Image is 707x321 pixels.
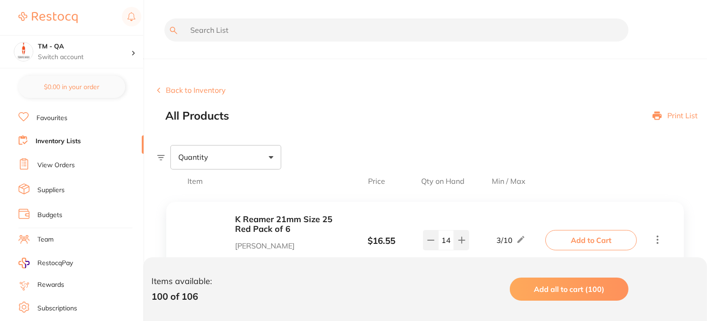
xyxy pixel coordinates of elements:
[471,177,547,185] span: Min / Max
[164,18,628,42] input: Search List
[151,277,212,286] p: Items available:
[157,86,226,94] button: Back to Inventory
[344,236,418,246] div: $ 16.55
[187,177,339,185] span: Item
[14,42,33,61] img: TM - QA
[36,114,67,123] a: Favourites
[37,280,64,290] a: Rewards
[38,42,131,51] h4: TM - QA
[545,230,637,250] button: Add to Cart
[37,259,73,268] span: RestocqPay
[534,285,604,294] span: Add all to cart (100)
[36,137,81,146] a: Inventory Lists
[18,7,78,28] a: Restocq Logo
[37,235,54,244] a: Team
[235,215,344,234] button: K Reamer 21mm Size 25 Red Pack of 6
[178,153,208,161] span: Quantity
[496,235,526,246] div: 3 / 10
[235,242,344,250] p: [PERSON_NAME]
[37,186,65,195] a: Suppliers
[38,53,131,62] p: Switch account
[18,258,30,268] img: RestocqPay
[18,76,125,98] button: $0.00 in your order
[165,109,229,122] h2: All Products
[196,222,220,255] img: MDMyLmpwZw
[37,304,77,313] a: Subscriptions
[510,278,628,301] button: Add all to cart (100)
[414,177,471,185] span: Qty on Hand
[151,291,212,302] p: 100 of 106
[667,111,698,120] p: Print List
[37,161,75,170] a: View Orders
[339,177,415,185] span: Price
[18,12,78,23] img: Restocq Logo
[18,258,73,268] a: RestocqPay
[37,211,62,220] a: Budgets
